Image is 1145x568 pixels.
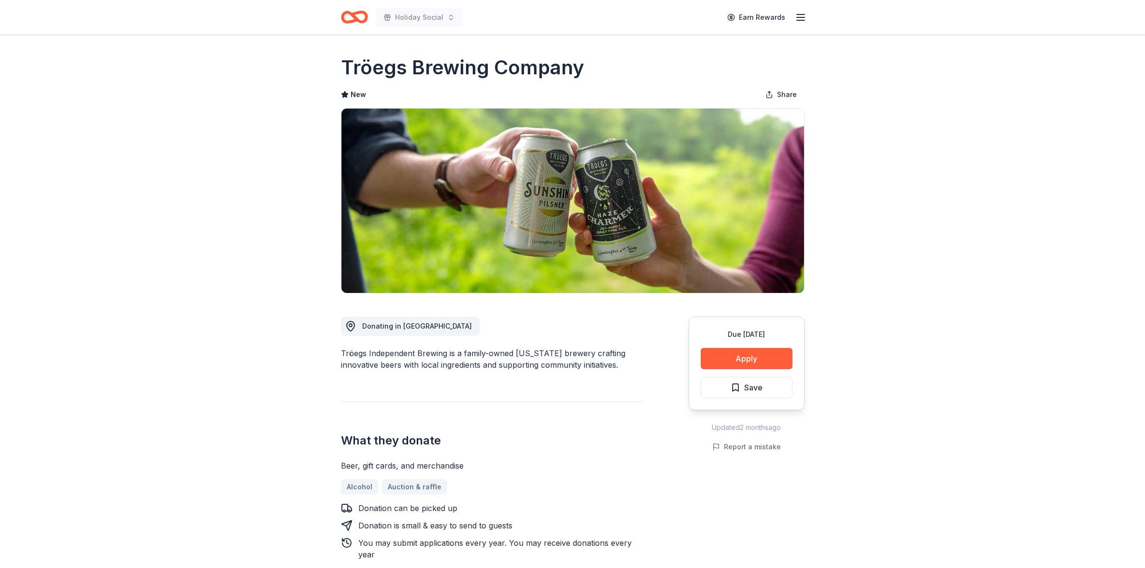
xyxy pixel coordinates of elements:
button: Report a mistake [712,441,781,453]
a: Alcohol [341,479,378,495]
div: Tröegs Independent Brewing is a family-owned [US_STATE] brewery crafting innovative beers with lo... [341,347,642,371]
a: Auction & raffle [382,479,447,495]
div: You may submit applications every year . You may receive donations every year [358,537,642,560]
a: Earn Rewards [721,9,791,26]
div: Due [DATE] [701,329,792,340]
span: Donating in [GEOGRAPHIC_DATA] [362,322,472,330]
span: New [351,89,366,100]
a: Home [341,6,368,28]
span: Save [744,381,763,394]
h1: Tröegs Brewing Company [341,54,584,81]
button: Holiday Social [376,8,463,27]
h2: What they donate [341,433,642,448]
div: Updated 2 months ago [689,422,805,433]
div: Donation can be picked up [358,502,457,514]
span: Share [777,89,797,100]
div: Donation is small & easy to send to guests [358,520,512,531]
div: Beer, gift cards, and merchandise [341,460,642,471]
button: Apply [701,348,792,369]
button: Share [758,85,805,104]
button: Save [701,377,792,398]
img: Image for Tröegs Brewing Company [341,109,804,293]
span: Holiday Social [395,12,443,23]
